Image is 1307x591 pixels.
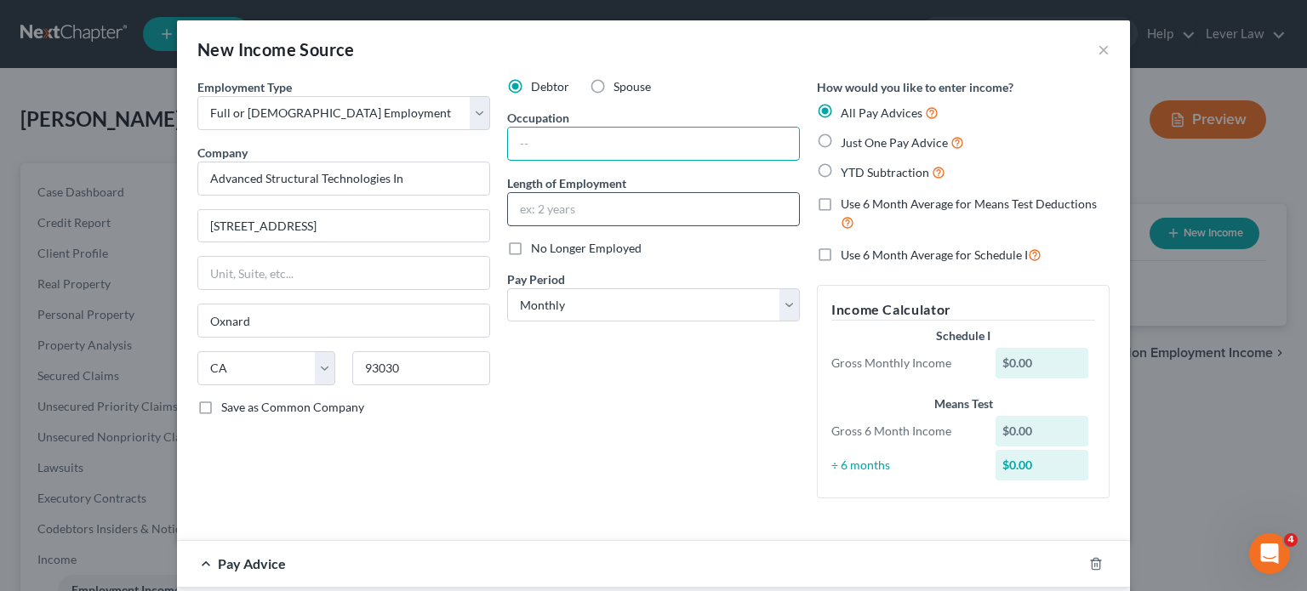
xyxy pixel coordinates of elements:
[531,241,642,255] span: No Longer Employed
[817,78,1013,96] label: How would you like to enter income?
[614,79,651,94] span: Spouse
[507,109,569,127] label: Occupation
[823,423,987,440] div: Gross 6 Month Income
[197,80,292,94] span: Employment Type
[996,348,1089,378] div: $0.00
[221,400,364,414] span: Save as Common Company
[1249,533,1290,574] iframe: Intercom live chat
[198,257,489,289] input: Unit, Suite, etc...
[352,351,490,385] input: Enter zip...
[841,196,1097,211] span: Use 6 Month Average for Means Test Deductions
[841,105,922,120] span: All Pay Advices
[996,416,1089,446] div: $0.00
[831,327,1095,344] div: Schedule I
[841,135,948,150] span: Just One Pay Advice
[823,355,987,372] div: Gross Monthly Income
[996,450,1089,480] div: $0.00
[831,299,1095,321] h5: Income Calculator
[507,174,626,192] label: Length of Employment
[198,304,489,337] input: Enter city...
[198,210,489,242] input: Enter address...
[508,128,799,160] input: --
[823,457,987,474] div: ÷ 6 months
[1284,533,1298,547] span: 4
[1098,39,1110,60] button: ×
[218,555,286,571] span: Pay Advice
[197,162,490,196] input: Search company by name...
[531,79,569,94] span: Debtor
[197,145,248,160] span: Company
[508,193,799,225] input: ex: 2 years
[841,247,1028,262] span: Use 6 Month Average for Schedule I
[197,37,355,61] div: New Income Source
[841,165,929,179] span: YTD Subtraction
[507,272,565,287] span: Pay Period
[831,395,1095,412] div: Means Test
